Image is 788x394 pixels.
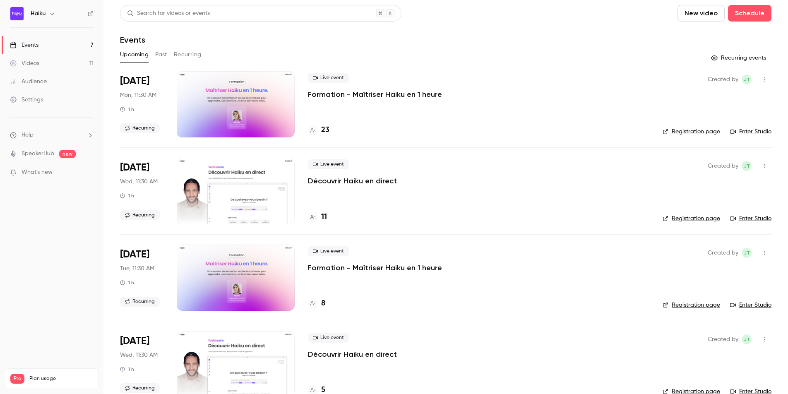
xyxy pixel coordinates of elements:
div: Sep 29 Mon, 11:30 AM (Europe/Paris) [120,71,163,137]
span: Created by [708,248,738,258]
button: Recurring [174,48,202,61]
div: Settings [10,96,43,104]
div: Videos [10,59,39,67]
li: help-dropdown-opener [10,131,94,139]
a: Formation - Maîtriser Haiku en 1 heure [308,263,442,273]
h4: 23 [321,125,329,136]
iframe: Noticeable Trigger [84,169,94,176]
div: Audience [10,77,47,86]
span: Mon, 11:30 AM [120,91,156,99]
span: Help [22,131,34,139]
div: 1 h [120,366,134,372]
span: Plan usage [29,375,93,382]
a: 23 [308,125,329,136]
a: Découvrir Haiku en direct [308,349,397,359]
span: [DATE] [120,161,149,174]
span: Recurring [120,123,160,133]
h1: Events [120,35,145,45]
span: Created by [708,334,738,344]
span: jean Touzet [742,248,752,258]
a: SpeakerHub [22,149,54,158]
span: jT [744,334,750,344]
span: Live event [308,159,349,169]
button: New video [677,5,725,22]
a: Découvrir Haiku en direct [308,176,397,186]
span: Pro [10,374,24,384]
span: What's new [22,168,53,177]
button: Schedule [728,5,771,22]
span: Live event [308,333,349,343]
div: Events [10,41,38,49]
a: Registration page [663,127,720,136]
a: Enter Studio [730,214,771,223]
span: Wed, 11:30 AM [120,178,158,186]
h4: 11 [321,211,327,223]
div: 1 h [120,106,134,113]
span: [DATE] [120,74,149,88]
span: Recurring [120,297,160,307]
h6: Haiku [31,10,46,18]
a: Formation - Maîtriser Haiku en 1 heure [308,89,442,99]
div: Oct 7 Tue, 11:30 AM (Europe/Paris) [120,245,163,311]
span: jT [744,74,750,84]
div: Oct 1 Wed, 11:30 AM (Europe/Paris) [120,158,163,224]
img: Haiku [10,7,24,20]
button: Upcoming [120,48,149,61]
a: Enter Studio [730,301,771,309]
span: jean Touzet [742,161,752,171]
span: Recurring [120,383,160,393]
span: jean Touzet [742,334,752,344]
button: Past [155,48,167,61]
span: new [59,150,76,158]
a: Registration page [663,214,720,223]
a: Enter Studio [730,127,771,136]
div: Search for videos or events [127,9,210,18]
span: jT [744,248,750,258]
a: 11 [308,211,327,223]
span: Recurring [120,210,160,220]
span: Wed, 11:30 AM [120,351,158,359]
span: jean Touzet [742,74,752,84]
button: Recurring events [707,51,771,65]
span: Live event [308,246,349,256]
span: Created by [708,161,738,171]
span: [DATE] [120,334,149,348]
h4: 8 [321,298,325,309]
div: 1 h [120,279,134,286]
div: 1 h [120,192,134,199]
a: Registration page [663,301,720,309]
a: 8 [308,298,325,309]
span: jT [744,161,750,171]
span: Live event [308,73,349,83]
span: [DATE] [120,248,149,261]
span: Tue, 11:30 AM [120,264,154,273]
span: Created by [708,74,738,84]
